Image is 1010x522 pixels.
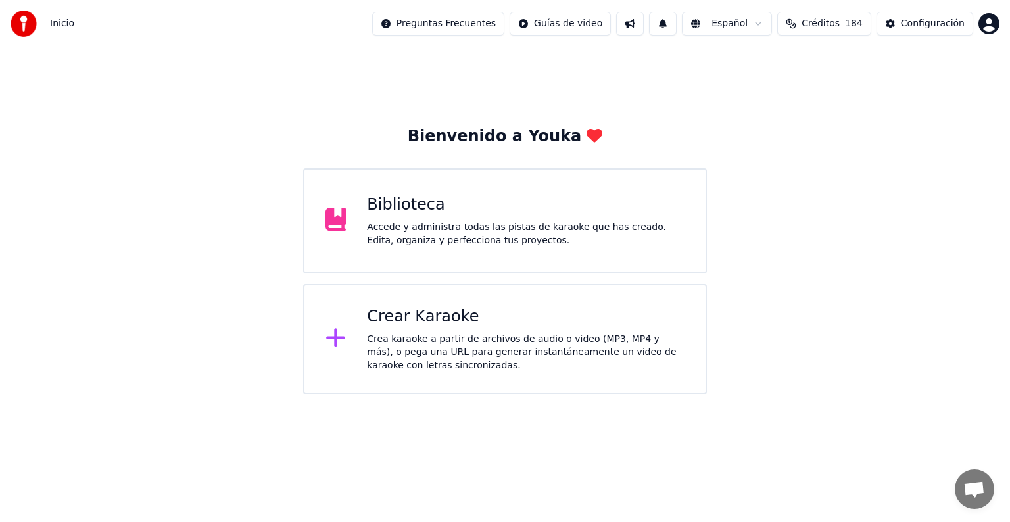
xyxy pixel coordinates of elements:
div: Crear Karaoke [367,306,685,327]
div: Accede y administra todas las pistas de karaoke que has creado. Edita, organiza y perfecciona tus... [367,221,685,247]
button: Guías de video [510,12,611,36]
span: Inicio [50,17,74,30]
span: 184 [845,17,863,30]
button: Créditos184 [777,12,871,36]
div: Bienvenido a Youka [408,126,603,147]
img: youka [11,11,37,37]
span: Créditos [802,17,840,30]
div: Biblioteca [367,195,685,216]
button: Configuración [877,12,973,36]
div: Configuración [901,17,965,30]
nav: breadcrumb [50,17,74,30]
div: Chat abierto [955,469,994,509]
div: Crea karaoke a partir de archivos de audio o video (MP3, MP4 y más), o pega una URL para generar ... [367,333,685,372]
button: Preguntas Frecuentes [372,12,504,36]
